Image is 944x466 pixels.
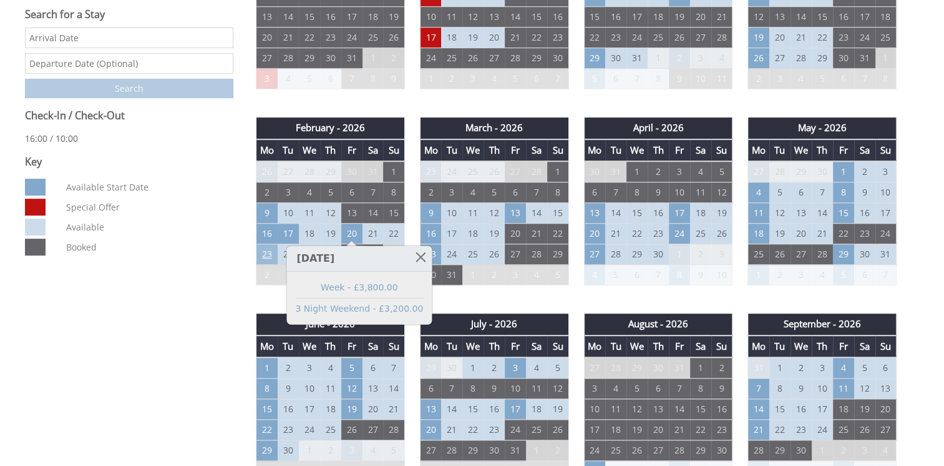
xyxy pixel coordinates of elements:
td: 19 [669,7,690,27]
th: Su [711,139,732,161]
td: 25 [462,161,484,182]
dd: Booked [64,239,230,255]
td: 27 [505,161,526,182]
td: 31 [626,48,648,69]
td: 17 [875,203,897,224]
td: 18 [690,203,711,224]
td: 10 [278,203,299,224]
td: 26 [769,244,791,265]
td: 30 [584,161,605,182]
td: 5 [769,182,791,203]
td: 21 [605,224,626,244]
td: 15 [626,203,648,224]
td: 12 [711,182,732,203]
td: 8 [648,69,669,89]
td: 20 [791,224,812,244]
td: 28 [812,244,833,265]
td: 16 [854,203,875,224]
td: 19 [383,7,404,27]
td: 21 [505,27,526,48]
td: 20 [769,27,791,48]
td: 27 [484,48,505,69]
td: 15 [383,203,404,224]
td: 31 [341,48,363,69]
td: 11 [748,203,769,224]
td: 20 [505,224,526,244]
th: Mo [584,139,605,161]
td: 5 [584,69,605,89]
td: 19 [769,224,791,244]
td: 7 [812,182,833,203]
td: 20 [690,7,711,27]
td: 12 [769,203,791,224]
td: 27 [690,27,711,48]
td: 28 [505,48,526,69]
td: 24 [441,244,462,265]
td: 3 [769,69,791,89]
td: 10 [875,182,897,203]
td: 24 [626,27,648,48]
td: 2 [441,69,462,89]
th: Mo [420,139,441,161]
td: 4 [748,182,769,203]
h3: [DATE] [286,246,432,272]
td: 25 [462,244,484,265]
td: 14 [278,7,299,27]
th: Sa [690,139,711,161]
td: 28 [299,161,320,182]
td: 2 [383,48,404,69]
td: 26 [320,244,341,265]
th: Su [383,139,404,161]
td: 1 [669,244,690,265]
td: 19 [462,27,484,48]
td: 25 [299,244,320,265]
td: 14 [363,203,384,224]
td: 30 [320,48,341,69]
td: 2 [669,48,690,69]
td: 29 [547,244,568,265]
td: 28 [769,161,791,182]
td: 16 [256,224,278,244]
td: 3 [669,161,690,182]
td: 3 [462,69,484,89]
td: 29 [812,48,833,69]
h3: Key [25,155,233,169]
td: 14 [505,7,526,27]
td: 30 [341,161,363,182]
td: 17 [420,27,441,48]
td: 1 [383,161,404,182]
th: We [626,139,648,161]
td: 29 [584,48,605,69]
td: 18 [299,224,320,244]
td: 7 [626,69,648,89]
th: February - 2026 [256,117,405,139]
td: 28 [363,244,384,265]
td: 24 [669,224,690,244]
td: 24 [875,224,897,244]
td: 16 [648,203,669,224]
td: 13 [505,203,526,224]
th: Sa [854,139,875,161]
td: 5 [299,69,320,89]
td: 24 [341,27,363,48]
td: 9 [648,182,669,203]
td: 21 [711,7,732,27]
a: 3 Night Weekend - £3,200.00 [295,302,423,315]
td: 1 [626,161,648,182]
td: 18 [875,7,897,27]
td: 6 [791,182,812,203]
td: 16 [320,7,341,27]
dd: Available Start Date [64,179,230,196]
td: 2 [854,161,875,182]
input: Departure Date (Optional) [25,53,233,74]
td: 21 [791,27,812,48]
td: 6 [505,182,526,203]
td: 4 [462,182,484,203]
td: 25 [748,244,769,265]
td: 19 [484,224,505,244]
td: 26 [484,244,505,265]
td: 23 [648,224,669,244]
td: 22 [812,27,833,48]
td: 28 [526,244,547,265]
td: 3 [875,161,897,182]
